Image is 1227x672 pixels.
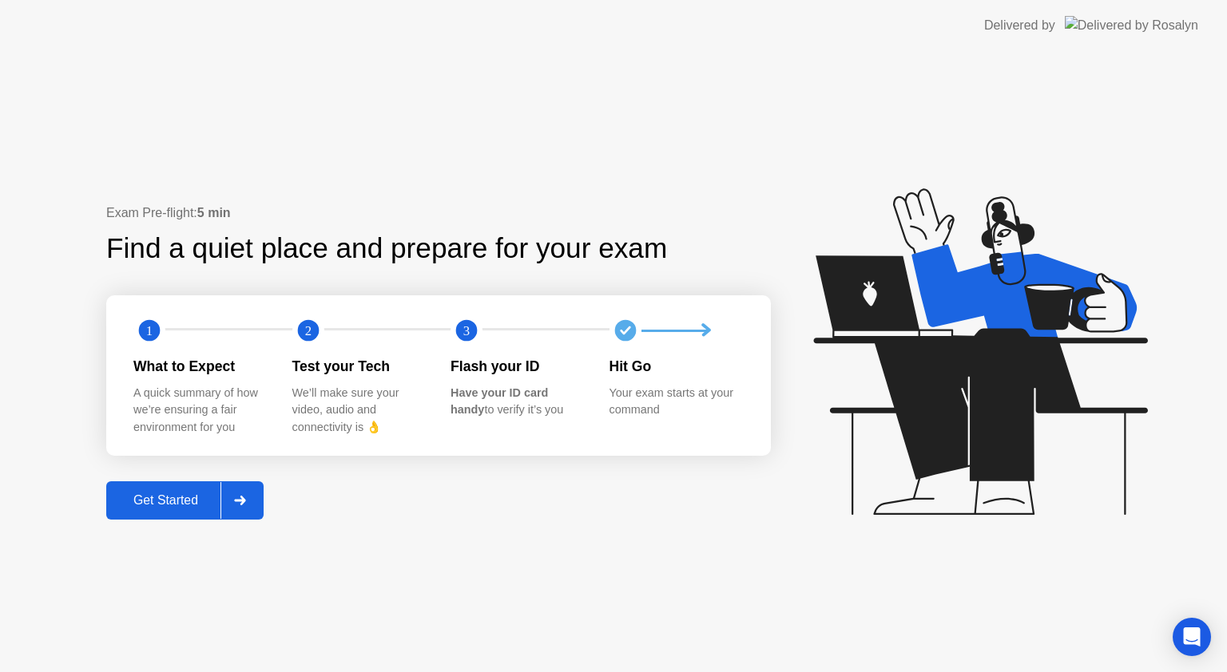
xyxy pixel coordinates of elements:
div: to verify it’s you [451,385,584,419]
button: Get Started [106,481,264,520]
div: Hit Go [610,356,743,377]
div: Open Intercom Messenger [1173,618,1211,656]
div: Test your Tech [292,356,426,377]
div: Your exam starts at your command [610,385,743,419]
div: Exam Pre-flight: [106,204,771,223]
b: 5 min [197,206,231,219]
div: Find a quiet place and prepare for your exam [106,227,669,270]
div: What to Expect [133,356,267,377]
div: Flash your ID [451,356,584,377]
text: 1 [146,323,153,338]
div: Delivered by [984,16,1055,35]
text: 3 [463,323,470,338]
div: We’ll make sure your video, audio and connectivity is 👌 [292,385,426,437]
text: 2 [304,323,311,338]
img: Delivered by Rosalyn [1065,16,1198,34]
div: Get Started [111,493,220,508]
div: A quick summary of how we’re ensuring a fair environment for you [133,385,267,437]
b: Have your ID card handy [451,386,548,417]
